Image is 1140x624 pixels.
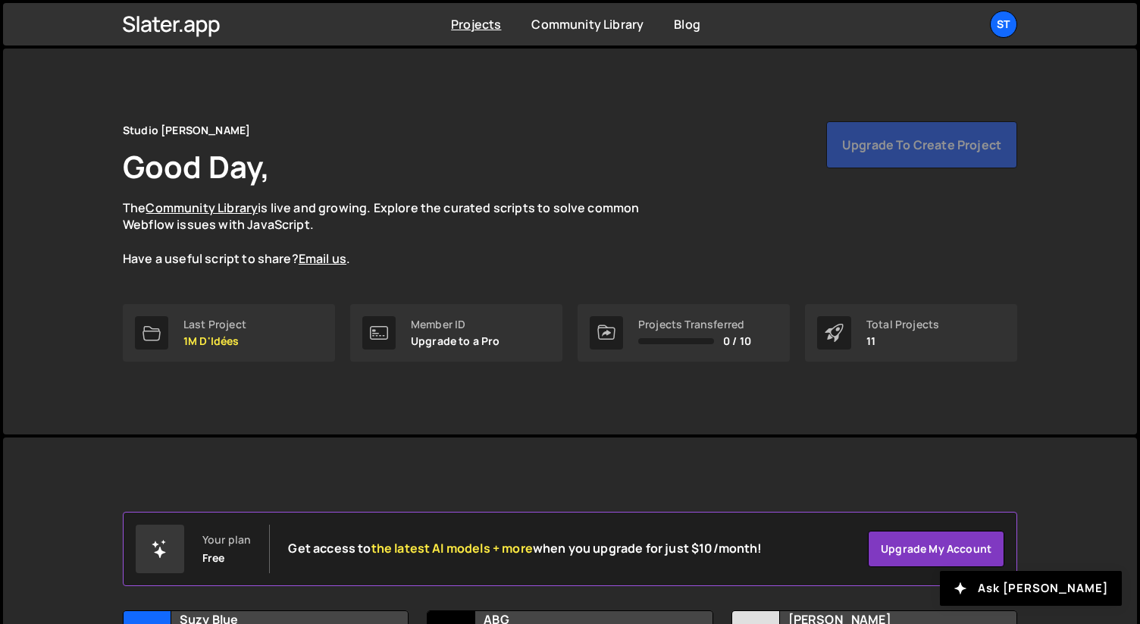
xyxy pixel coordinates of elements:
button: Ask [PERSON_NAME] [940,571,1122,606]
a: Blog [674,16,700,33]
span: 0 / 10 [723,335,751,347]
p: The is live and growing. Explore the curated scripts to solve common Webflow issues with JavaScri... [123,199,669,268]
a: Community Library [146,199,258,216]
a: Email us [299,250,346,267]
div: Member ID [411,318,500,331]
div: Free [202,552,225,564]
a: Last Project 1M D'Idées [123,304,335,362]
label: Created By [687,510,745,522]
label: View Mode [926,510,982,522]
a: St [990,11,1017,38]
span: the latest AI models + more [371,540,533,557]
p: 1M D'Idées [183,335,246,347]
a: Projects [451,16,501,33]
label: Search for a project [123,510,225,522]
div: Total Projects [866,318,939,331]
div: Your plan [202,534,251,546]
h1: Good Day, [123,146,270,187]
a: Community Library [531,16,644,33]
div: Projects Transferred [638,318,751,331]
div: Studio [PERSON_NAME] [123,121,250,140]
p: Upgrade to a Pro [411,335,500,347]
p: 11 [866,335,939,347]
h2: Get access to when you upgrade for just $10/month! [288,541,762,556]
div: Last Project [183,318,246,331]
a: Upgrade my account [868,531,1004,567]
